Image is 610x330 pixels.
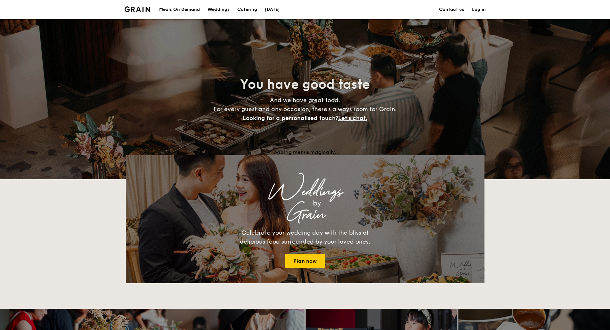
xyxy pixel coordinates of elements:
div: Grain [182,209,428,221]
div: Loading menus magically... [126,149,484,155]
span: Let's chat. [338,115,367,122]
div: Weddings [182,186,428,197]
img: Grain [125,6,150,12]
div: by [206,197,428,209]
a: Plan now [285,254,325,268]
a: Logotype [125,6,150,12]
div: Celebrate your wedding day with the bliss of delicious food surrounded by your loved ones. [233,228,377,246]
